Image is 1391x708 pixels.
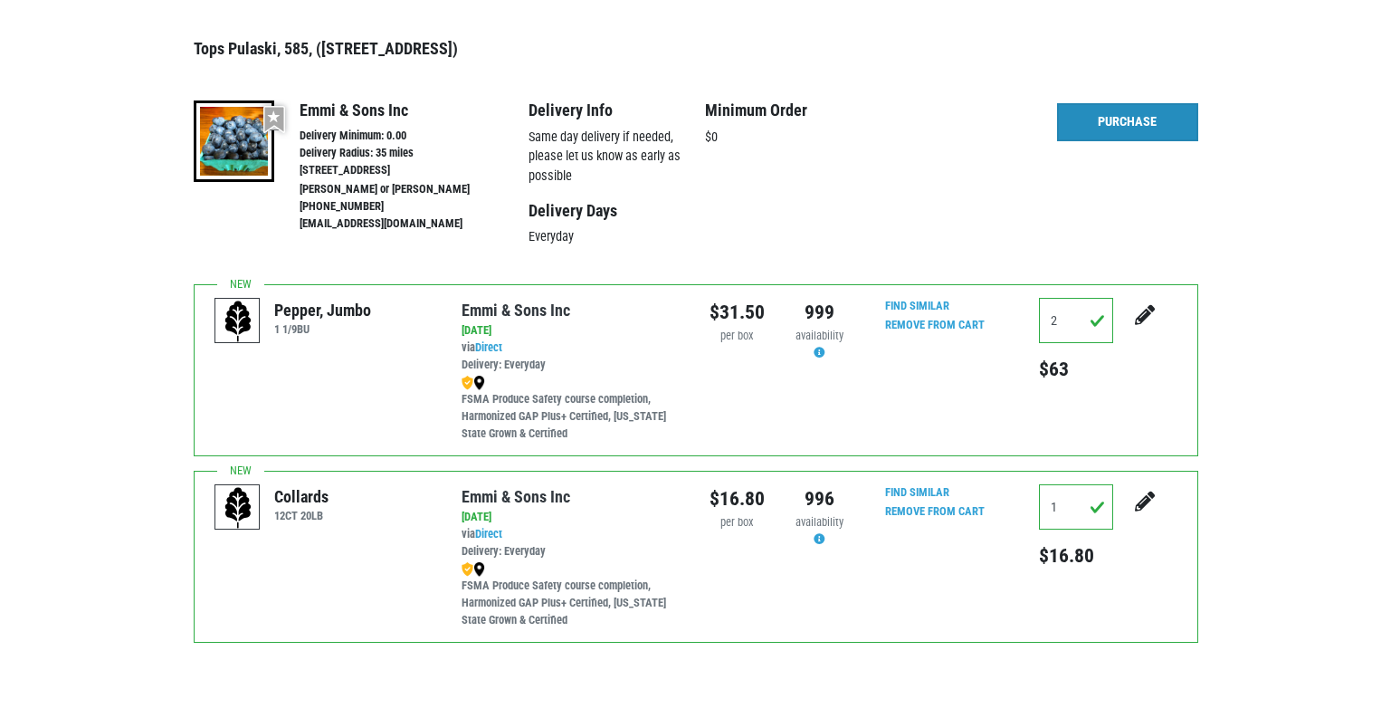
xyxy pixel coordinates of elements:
li: [EMAIL_ADDRESS][DOMAIN_NAME] [300,215,529,233]
li: [PERSON_NAME] or [PERSON_NAME] [300,181,529,198]
a: Direct [475,340,502,354]
div: 999 [792,298,847,327]
input: Qty [1039,298,1113,343]
img: placeholder-variety-43d6402dacf2d531de610a020419775a.svg [215,485,261,531]
a: Find Similar [885,485,949,499]
p: Everyday [529,227,705,247]
input: Qty [1039,484,1113,530]
h6: 12CT 20LB [274,509,329,522]
a: Emmi & Sons Inc [462,487,570,506]
h5: $16.80 [1039,544,1113,568]
p: Same day delivery if needed, please let us know as early as possible [529,128,705,187]
div: [DATE] [462,509,681,526]
input: Remove From Cart [874,502,996,522]
h6: 1 1/9BU [274,322,371,336]
img: map_marker-0e94453035b3232a4d21701695807de9.png [473,562,485,577]
img: map_marker-0e94453035b3232a4d21701695807de9.png [473,376,485,390]
img: safety-e55c860ca8c00a9c171001a62a92dabd.png [462,562,473,577]
h5: $63 [1039,358,1113,381]
div: per box [710,514,765,531]
a: Direct [475,527,502,541]
li: Delivery Minimum: 0.00 [300,128,529,145]
li: [STREET_ADDRESS] [300,162,529,179]
div: Pepper, Jumbo [274,298,371,322]
div: [DATE] [462,322,681,340]
div: Delivery: Everyday [462,357,681,374]
div: Collards [274,484,329,509]
img: thumbnail-aa6cd2af8f24da05a581646e1e2369c5.jpg [194,100,274,181]
div: $16.80 [710,484,765,513]
p: $0 [705,128,881,148]
img: placeholder-variety-43d6402dacf2d531de610a020419775a.svg [215,299,261,344]
li: Delivery Radius: 35 miles [300,145,529,162]
div: via [462,340,681,374]
div: FSMA Produce Safety course completion, Harmonized GAP Plus+ Certified, [US_STATE] State Grown & C... [462,560,681,629]
img: safety-e55c860ca8c00a9c171001a62a92dabd.png [462,376,473,390]
a: Find Similar [885,299,949,312]
li: [PHONE_NUMBER] [300,198,529,215]
a: Emmi & Sons Inc [462,301,570,320]
span: availability [796,515,843,529]
h3: Tops Pulaski, 585, ([STREET_ADDRESS]) [194,39,1198,59]
h4: Minimum Order [705,100,881,120]
div: 996 [792,484,847,513]
h4: Emmi & Sons Inc [300,100,529,120]
div: via [462,526,681,560]
span: availability [796,329,843,342]
div: $31.50 [710,298,765,327]
div: per box [710,328,765,345]
h4: Delivery Days [529,201,705,221]
input: Remove From Cart [874,315,996,336]
a: Purchase [1057,103,1198,141]
div: FSMA Produce Safety course completion, Harmonized GAP Plus+ Certified, [US_STATE] State Grown & C... [462,374,681,443]
h4: Delivery Info [529,100,705,120]
div: Delivery: Everyday [462,543,681,560]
